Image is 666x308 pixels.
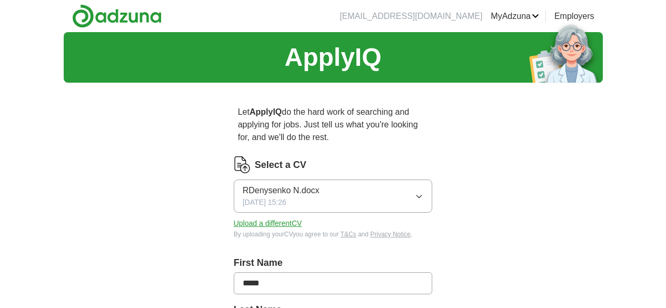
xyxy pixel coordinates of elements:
[340,10,482,23] li: [EMAIL_ADDRESS][DOMAIN_NAME]
[243,197,286,208] span: [DATE] 15:26
[234,256,433,270] label: First Name
[234,102,433,148] p: Let do the hard work of searching and applying for jobs. Just tell us what you're looking for, an...
[341,231,356,238] a: T&Cs
[250,107,282,116] strong: ApplyIQ
[234,218,302,229] button: Upload a differentCV
[234,180,433,213] button: RDenysenko N.docx[DATE] 15:26
[72,4,162,28] img: Adzuna logo
[491,10,539,23] a: MyAdzuna
[234,156,251,173] img: CV Icon
[234,230,433,239] div: By uploading your CV you agree to our and .
[370,231,411,238] a: Privacy Notice
[255,158,306,172] label: Select a CV
[284,38,381,76] h1: ApplyIQ
[243,184,320,197] span: RDenysenko N.docx
[554,10,594,23] a: Employers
